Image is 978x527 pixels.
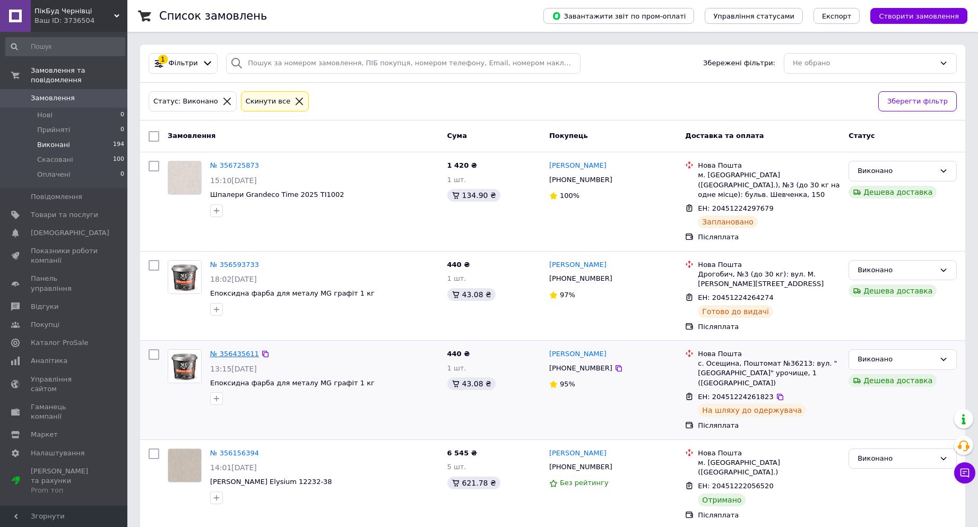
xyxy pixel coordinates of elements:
span: Створити замовлення [879,12,959,20]
button: Експорт [813,8,860,24]
img: Фото товару [168,161,201,194]
a: Фото товару [168,448,202,482]
span: 100% [560,192,579,200]
div: Дрогобич, №3 (до 30 кг): вул. М. [PERSON_NAME][STREET_ADDRESS] [698,270,840,289]
span: ЕН: 20451222056520 [698,482,773,490]
a: [PERSON_NAME] Elysium 12232-38 [210,478,332,486]
a: [PERSON_NAME] [549,260,607,270]
span: Завантажити звіт по пром-оплаті [552,11,686,21]
span: 14:01[DATE] [210,463,257,472]
a: № 356435611 [210,350,259,358]
div: Готово до видачі [698,305,773,318]
a: № 356725873 [210,161,259,169]
div: Післяплата [698,421,840,430]
span: 1 420 ₴ [447,161,477,169]
div: Ваш ID: 3736504 [34,16,127,25]
span: Збережені фільтри: [703,58,775,68]
div: Дешева доставка [849,374,937,387]
div: Виконано [858,453,935,464]
div: На шляху до одержувача [698,404,806,417]
span: 18:02[DATE] [210,275,257,283]
a: Фото товару [168,260,202,294]
span: Скасовані [37,155,73,165]
button: Завантажити звіт по пром-оплаті [543,8,694,24]
div: Післяплата [698,232,840,242]
span: Аналітика [31,356,67,366]
div: [PHONE_NUMBER] [547,460,615,474]
span: 97% [560,291,575,299]
h1: Список замовлень [159,10,267,22]
span: 100 [113,155,124,165]
a: Шпалери Grandeco Time 2025 TI1002 [210,191,344,198]
a: № 356156394 [210,449,259,457]
a: № 356593733 [210,261,259,269]
span: Замовлення та повідомлення [31,66,127,85]
span: Відгуки [31,302,58,312]
span: Замовлення [31,93,75,103]
span: ЕН: 20451224297679 [698,204,773,212]
span: 440 ₴ [447,350,470,358]
img: Фото товару [168,350,201,383]
div: Prom топ [31,486,98,495]
span: Налаштування [31,448,85,458]
div: Нова Пошта [698,260,840,270]
span: 13:15[DATE] [210,365,257,373]
a: [PERSON_NAME] [549,349,607,359]
a: Фото товару [168,349,202,383]
span: Нові [37,110,53,120]
span: Епоксидна фарба для металу MG графіт 1 кг [210,289,375,297]
a: [PERSON_NAME] [549,161,607,171]
div: Дешева доставка [849,186,937,198]
a: Фото товару [168,161,202,195]
span: 95% [560,380,575,388]
span: Гаманець компанії [31,402,98,421]
span: 1 шт. [447,274,466,282]
span: ПікБуд Чернівці [34,6,114,16]
span: Прийняті [37,125,70,135]
span: Доставка та оплата [685,132,764,140]
div: Не обрано [793,58,935,69]
span: 5 шт. [447,463,466,471]
div: 134.90 ₴ [447,189,500,202]
span: Статус [849,132,875,140]
span: ЕН: 20451224264274 [698,293,773,301]
div: Виконано [858,354,935,365]
div: 621.78 ₴ [447,477,500,489]
span: Покупець [549,132,588,140]
span: Покупці [31,320,59,330]
input: Пошук [5,37,125,56]
span: Управління сайтом [31,375,98,394]
span: [DEMOGRAPHIC_DATA] [31,228,109,238]
a: [PERSON_NAME] [549,448,607,459]
div: м. [GEOGRAPHIC_DATA] ([GEOGRAPHIC_DATA].), №3 (до 30 кг на одне місце): бульв. Шевченка, 150 [698,170,840,200]
span: Cума [447,132,467,140]
div: Cкинути все [244,96,293,107]
span: ЕН: 20451224261823 [698,393,773,401]
div: Статус: Виконано [151,96,220,107]
button: Управління статусами [705,8,803,24]
span: 1 шт. [447,176,466,184]
div: Нова Пошта [698,349,840,359]
div: с. Осещина, Поштомат №36213: вул. "[GEOGRAPHIC_DATA]" урочище, 1 ([GEOGRAPHIC_DATA]) [698,359,840,388]
div: Післяплата [698,511,840,520]
div: 43.08 ₴ [447,288,496,301]
span: 0 [120,125,124,135]
div: 1 [158,55,168,64]
button: Створити замовлення [870,8,967,24]
input: Пошук за номером замовлення, ПІБ покупця, номером телефону, Email, номером накладної [226,53,581,74]
img: Фото товару [168,449,201,482]
div: Отримано [698,494,746,506]
div: Післяплата [698,322,840,332]
div: Нова Пошта [698,448,840,458]
span: 0 [120,110,124,120]
span: 6 545 ₴ [447,449,477,457]
div: 43.08 ₴ [447,377,496,390]
a: Створити замовлення [860,12,967,20]
div: Дешева доставка [849,284,937,297]
a: Епоксидна фарба для металу MG графіт 1 кг [210,379,375,387]
span: Без рейтингу [560,479,609,487]
div: Нова Пошта [698,161,840,170]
